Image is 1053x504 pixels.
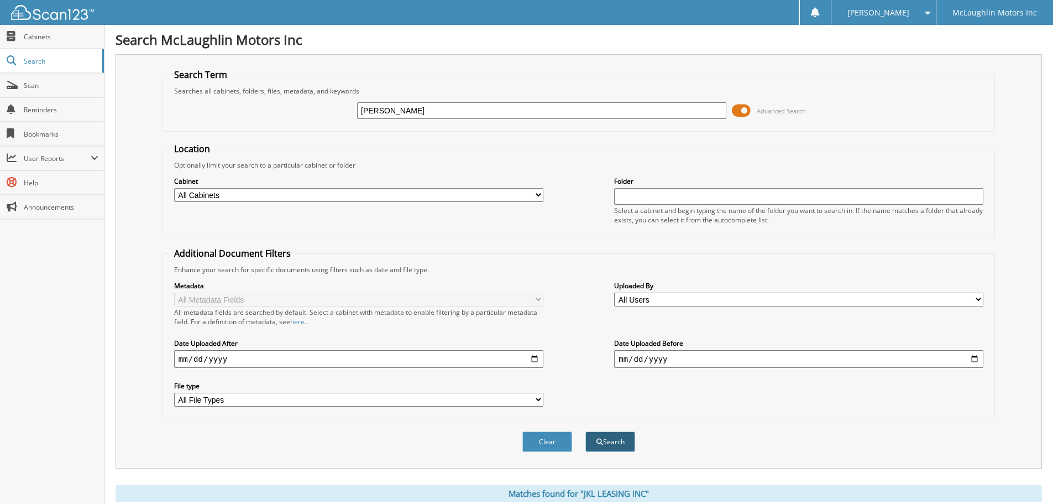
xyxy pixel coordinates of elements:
[585,432,635,452] button: Search
[614,339,983,348] label: Date Uploaded Before
[169,247,296,259] legend: Additional Document Filters
[24,105,98,115] span: Reminders
[116,30,1042,49] h1: Search McLaughlin Motors Inc
[169,86,989,96] div: Searches all cabinets, folders, files, metadata, and keywords
[847,9,909,16] span: [PERSON_NAME]
[952,9,1037,16] span: McLaughlin Motors Inc
[24,32,98,41] span: Cabinets
[24,81,98,90] span: Scan
[24,56,97,66] span: Search
[174,308,543,326] div: All metadata fields are searched by default. Select a cabinet with metadata to enable filtering b...
[174,381,543,391] label: File type
[614,206,983,225] div: Select a cabinet and begin typing the name of the folder you want to search in. If the name match...
[24,129,98,139] span: Bookmarks
[998,451,1053,504] iframe: Chat Widget
[174,176,543,186] label: Cabinet
[174,339,543,348] label: Date Uploaded After
[614,176,983,186] label: Folder
[24,178,98,188] span: Help
[174,281,543,290] label: Metadata
[24,202,98,212] span: Announcements
[11,5,94,20] img: scan123-logo-white.svg
[116,485,1042,502] div: Matches found for "JKL LEASING INC"
[174,350,543,368] input: start
[614,281,983,290] label: Uploaded By
[169,143,216,155] legend: Location
[169,69,233,81] legend: Search Term
[757,107,806,115] span: Advanced Search
[169,160,989,170] div: Optionally limit your search to a particular cabinet or folder
[522,432,572,452] button: Clear
[614,350,983,368] input: end
[290,317,305,326] a: here
[169,265,989,274] div: Enhance your search for specific documents using filters such as date and file type.
[24,154,91,163] span: User Reports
